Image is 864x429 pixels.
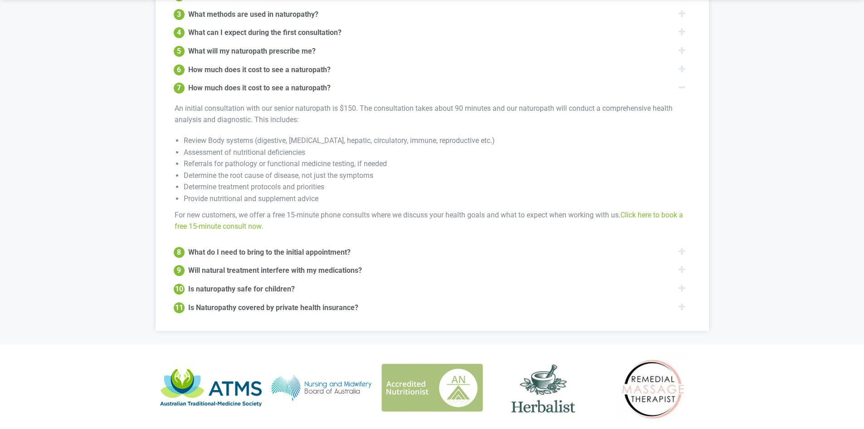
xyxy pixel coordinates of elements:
[174,27,185,38] div: 4
[188,64,331,74] div: How much does it cost to see a naturopath?
[184,135,689,147] li: Review Body systems (digestive, [MEDICAL_DATA], hepatic, circulatory, immune, reproductive etc.)
[188,82,331,93] div: How much does it cost to see a naturopath?
[188,301,358,312] div: Is Naturopathy covered by private health insurance?
[174,64,185,75] div: 6
[381,364,483,412] img: Brisbane Nutritionist
[188,8,318,19] div: What methods are used in naturopathy?
[188,246,351,257] div: What do I need to bring to the initial appointment?
[174,9,185,20] div: 3
[184,181,689,193] li: Determine treatment protocols and priorities
[188,264,362,275] div: Will natural treatment interfere with my medications?
[174,83,185,94] div: 7
[174,46,185,57] div: 5
[188,45,316,56] div: What will my naturopath prescribe me?
[175,103,689,126] p: An initial consultation with our senior naturopath is $150. The consultation takes about 90 minut...
[174,247,185,258] div: 8
[184,193,689,205] li: Provide nutritional and supplement advice
[184,170,689,182] li: Determine the root cause of disease, not just the symptoms
[188,26,342,37] div: What can I expect during the first consultation?
[620,354,688,422] img: Brisbane remedial massage therapist
[174,302,185,313] div: 11
[271,375,372,401] img: Registered Nurse and Naturopath
[184,147,689,158] li: Assessment of nutritional deficiencies
[509,354,577,422] img: Brisbane western herbalist
[184,158,689,170] li: Referrals for pathology or functional medicine testing, if needed
[175,209,689,232] p: For new customers, we offer a free 15-minute phone consults where we discuss your health goals an...
[188,283,295,294] div: Is naturopathy safe for children?
[160,369,262,406] img: Australian Traditional Medicine Society Member
[174,284,185,295] div: 10
[174,265,185,276] div: 9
